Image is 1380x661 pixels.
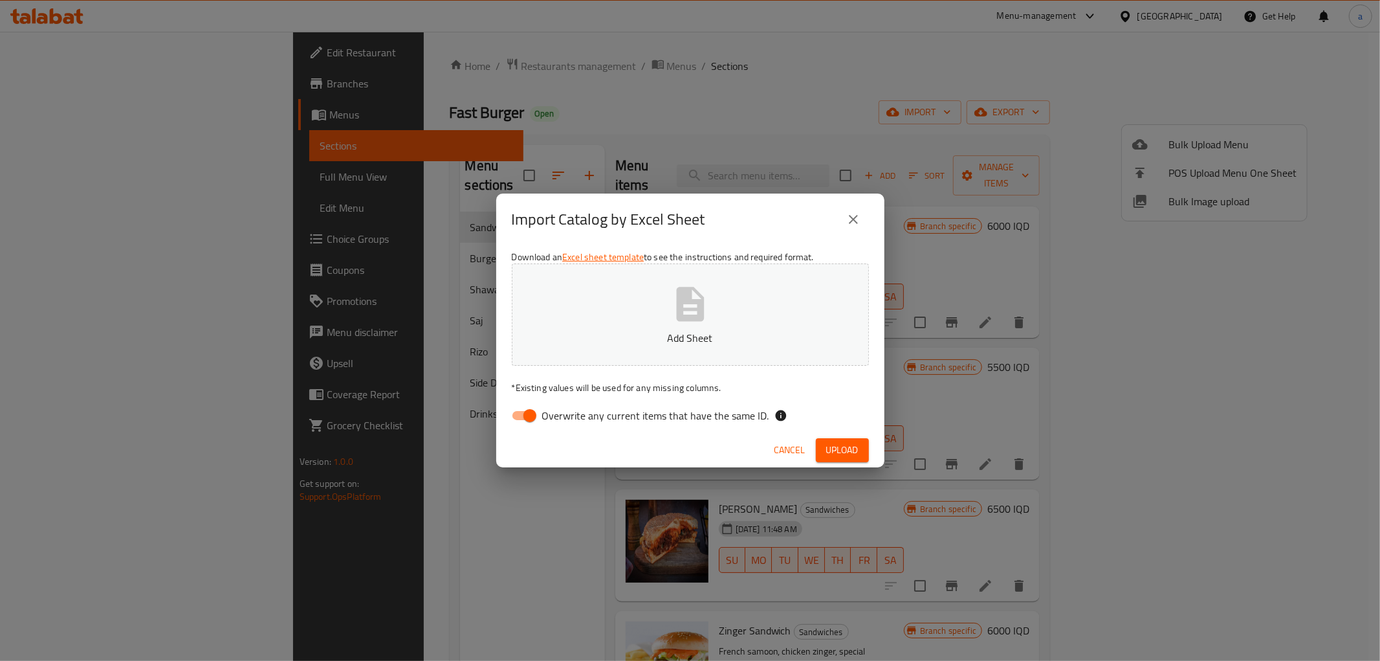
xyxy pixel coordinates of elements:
p: Existing values will be used for any missing columns. [512,381,869,394]
div: Download an to see the instructions and required format. [496,245,884,433]
span: Cancel [774,442,805,458]
h2: Import Catalog by Excel Sheet [512,209,705,230]
button: Upload [816,438,869,462]
button: Add Sheet [512,263,869,366]
button: Cancel [769,438,811,462]
button: close [838,204,869,235]
span: Upload [826,442,859,458]
p: Add Sheet [532,330,849,346]
a: Excel sheet template [562,249,644,265]
svg: If the overwrite option isn't selected, then the items that match an existing ID will be ignored ... [774,409,787,422]
span: Overwrite any current items that have the same ID. [542,408,769,423]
